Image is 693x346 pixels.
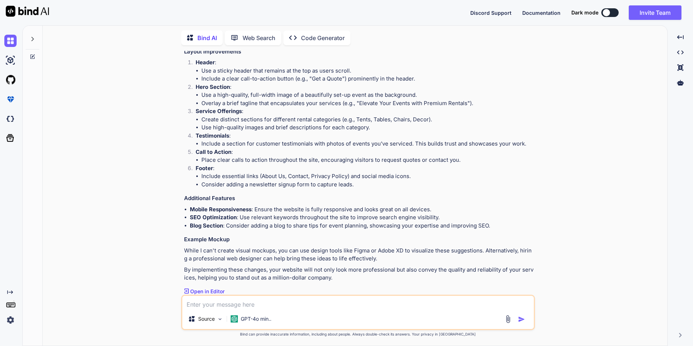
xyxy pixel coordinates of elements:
p: By implementing these changes, your website will not only look more professional but also convey ... [184,266,533,282]
span: Dark mode [571,9,598,16]
p: : [196,83,533,91]
img: Bind AI [6,6,49,17]
p: Source [198,315,215,323]
img: dislike [522,289,528,294]
span: Documentation [522,10,561,16]
img: settings [4,314,17,326]
img: like [512,289,518,294]
span: Discord Support [470,10,511,16]
li: Use high-quality images and brief descriptions for each category. [201,124,533,132]
p: Bind can provide inaccurate information, including about people. Always double-check its answers.... [181,332,535,337]
img: copy [502,289,507,294]
strong: Header [196,59,215,66]
p: GPT-4o min.. [241,315,271,323]
li: : Use relevant keywords throughout the site to improve search engine visibility. [190,213,533,222]
strong: Footer [196,165,213,172]
img: Pick Models [217,316,223,322]
h3: Additional Features [184,194,533,203]
strong: Call to Action [196,148,231,155]
strong: Service Offerings [196,108,242,114]
li: : Ensure the website is fully responsive and looks great on all devices. [190,206,533,214]
img: ai-studio [4,54,17,66]
strong: Mobile Responsiveness [190,206,252,213]
p: Web Search [243,34,275,42]
p: : [196,148,533,156]
p: : [196,59,533,67]
strong: SEO Optimization [190,214,237,221]
img: premium [4,93,17,105]
h3: Layout Improvements [184,48,533,56]
img: GPT-4o mini [231,315,238,323]
p: Bind AI [197,34,217,42]
p: Code Generator [301,34,345,42]
li: Include a section for customer testimonials with photos of events you’ve serviced. This builds tr... [201,140,533,148]
strong: Testimonials [196,132,229,139]
img: chat [4,35,17,47]
p: While I can't create visual mockups, you can use design tools like Figma or Adobe XD to visualize... [184,247,533,263]
li: Create distinct sections for different rental categories (e.g., Tents, Tables, Chairs, Decor). [201,116,533,124]
strong: Blog Section [190,222,223,229]
button: Invite Team [629,5,681,20]
p: : [196,132,533,140]
img: icon [518,316,525,323]
strong: Hero Section [196,83,230,90]
li: Use a high-quality, full-width image of a beautifully set-up event as the background. [201,91,533,99]
li: Overlay a brief tagline that encapsulates your services (e.g., "Elevate Your Events with Premium ... [201,99,533,108]
img: githubLight [4,74,17,86]
img: darkCloudIdeIcon [4,113,17,125]
p: Open in Editor [190,288,225,295]
button: Discord Support [470,9,511,17]
img: attachment [504,315,512,323]
li: Place clear calls to action throughout the site, encouraging visitors to request quotes or contac... [201,156,533,164]
h3: Example Mockup [184,235,533,244]
li: Include a clear call-to-action button (e.g., "Get a Quote") prominently in the header. [201,75,533,83]
li: Consider adding a newsletter signup form to capture leads. [201,181,533,189]
li: Include essential links (About Us, Contact, Privacy Policy) and social media icons. [201,172,533,181]
button: Documentation [522,9,561,17]
p: : [196,164,533,173]
p: : [196,107,533,116]
li: : Consider adding a blog to share tips for event planning, showcasing your expertise and improvin... [190,222,533,230]
li: Use a sticky header that remains at the top as users scroll. [201,67,533,75]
